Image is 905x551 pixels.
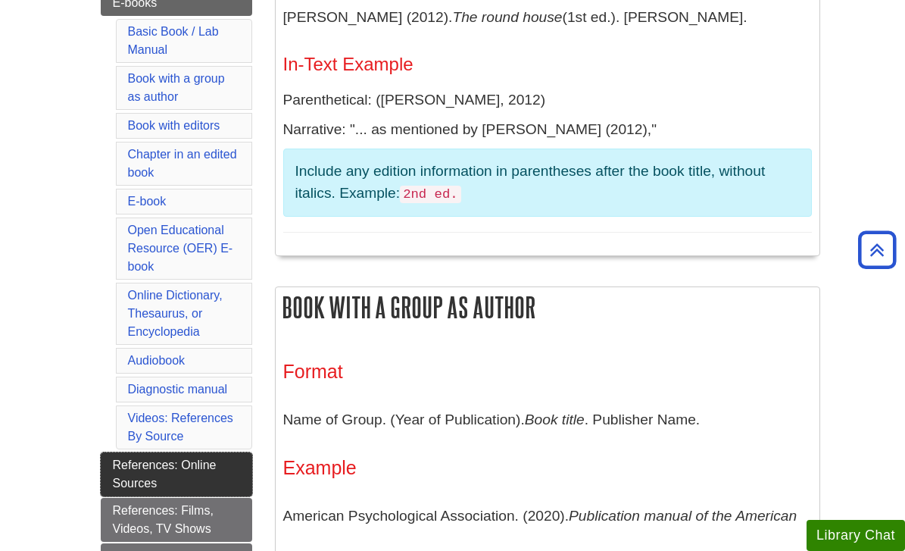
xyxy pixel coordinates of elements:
[101,498,252,542] a: References: Films, Videos, TV Shows
[128,195,167,208] a: E-book
[283,361,812,383] h3: Format
[128,412,233,443] a: Videos: References By Source
[128,25,219,56] a: Basic Book / Lab Manual
[400,186,461,203] code: 2nd ed.
[283,398,812,442] p: Name of Group. (Year of Publication). . Publisher Name.
[128,354,186,367] a: Audiobook
[101,452,252,496] a: References: Online Sources
[128,119,220,132] a: Book with editors
[128,148,237,179] a: Chapter in an edited book
[276,287,819,327] h2: Book with a group as author
[128,224,233,273] a: Open Educational Resource (OER) E-book
[128,72,225,103] a: Book with a group as author
[283,55,812,74] h4: In-Text Example
[295,161,800,205] p: Include any edition information in parentheses after the book title, without italics. Example:
[525,412,585,427] i: Book title
[283,457,812,479] h3: Example
[283,89,812,111] p: Parenthetical: ([PERSON_NAME], 2012)
[128,289,223,338] a: Online Dictionary, Thesaurus, or Encyclopedia
[283,119,812,141] p: Narrative: "... as mentioned by [PERSON_NAME] (2012),"
[853,239,901,260] a: Back to Top
[807,520,905,551] button: Library Chat
[452,9,562,25] i: The round house
[128,383,228,396] a: Diagnostic manual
